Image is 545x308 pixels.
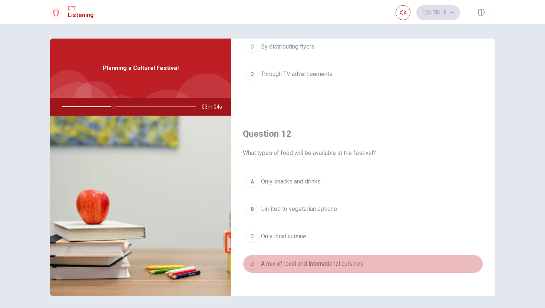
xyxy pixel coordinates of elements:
[243,149,483,158] span: What types of food will be available at the festival?
[243,172,483,191] button: AOnly snacks and drinks
[243,65,483,83] button: DThrough TV advertisements
[261,177,321,186] span: Only snacks and drinks
[202,98,228,116] span: 03m 04s
[243,37,483,56] button: CBy distributing flyers
[103,64,179,73] span: Planning a Cultural Festival
[246,68,258,80] div: D
[50,116,231,296] img: Planning a Cultural Festival
[261,259,363,268] span: A mix of local and international cuisines
[68,11,94,20] h1: Listening
[246,41,258,53] div: C
[246,258,258,270] div: D
[261,232,306,241] span: Only local cuisine
[261,205,337,213] span: Limited to vegetarian options
[261,42,315,51] span: By distributing flyers
[261,70,333,79] span: Through TV advertisements
[243,255,483,273] button: DA mix of local and international cuisines
[243,227,483,246] button: COnly local cuisine
[246,176,258,188] div: A
[246,231,258,242] div: C
[246,203,258,215] div: B
[68,6,94,11] span: EPT
[243,128,483,140] h4: Question 12
[243,200,483,218] button: BLimited to vegetarian options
